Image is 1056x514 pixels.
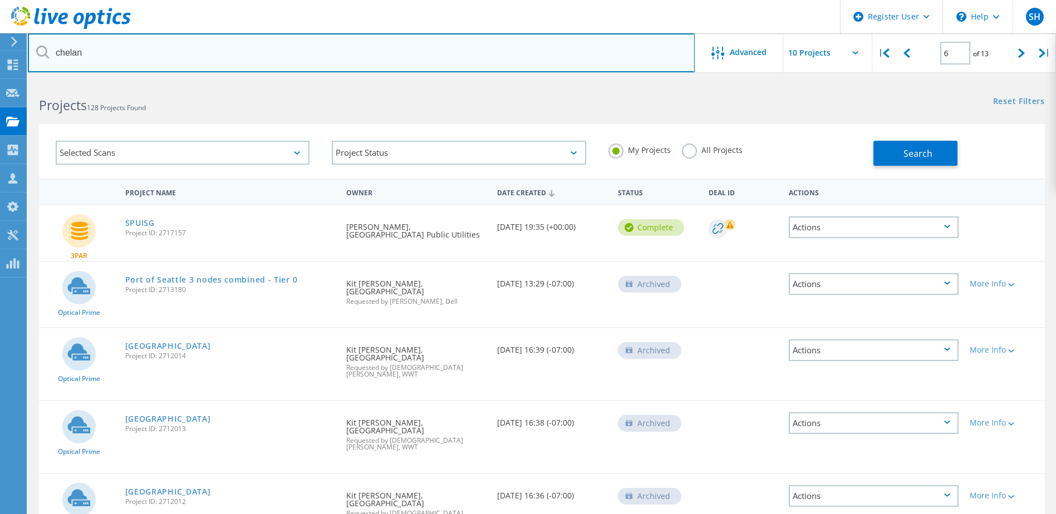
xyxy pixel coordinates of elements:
div: Archived [618,415,681,432]
div: [DATE] 16:36 (-07:00) [492,474,612,511]
a: [GEOGRAPHIC_DATA] [125,488,211,496]
div: | [872,33,895,73]
div: Owner [341,181,492,202]
span: SH [1029,12,1040,21]
div: [DATE] 16:38 (-07:00) [492,401,612,438]
button: Search [873,141,957,166]
div: More Info [970,346,1039,354]
a: [GEOGRAPHIC_DATA] [125,415,211,423]
div: Deal Id [703,181,784,202]
span: Project ID: 2712014 [125,353,336,359]
span: Requested by [DEMOGRAPHIC_DATA][PERSON_NAME], WWT [346,364,486,378]
span: Project ID: 2713180 [125,286,336,293]
label: My Projects [608,144,671,154]
div: Kit [PERSON_NAME], [GEOGRAPHIC_DATA] [341,401,492,462]
span: Project ID: 2712012 [125,498,336,505]
div: Actions [789,485,959,507]
input: Search projects by name, owner, ID, company, etc [28,33,695,72]
div: [DATE] 13:29 (-07:00) [492,262,612,299]
div: Project Status [332,141,586,165]
div: Actions [789,339,959,361]
span: Optical Prime [58,375,100,382]
span: Advanced [730,48,767,56]
span: Search [903,147,932,160]
a: Reset Filters [993,97,1045,107]
div: More Info [970,280,1039,288]
div: [DATE] 19:35 (+00:00) [492,205,612,242]
div: Archived [618,488,681,505]
div: Complete [618,219,684,236]
div: Archived [618,276,681,293]
a: Live Optics Dashboard [11,23,131,31]
div: [PERSON_NAME], [GEOGRAPHIC_DATA] Public Utilities [341,205,492,250]
div: | [1033,33,1056,73]
span: 128 Projects Found [87,103,146,112]
div: More Info [970,419,1039,427]
label: All Projects [682,144,743,154]
span: 3PAR [71,253,87,259]
div: Archived [618,342,681,359]
div: Actions [789,273,959,295]
div: Date Created [492,181,612,202]
div: Actions [783,181,964,202]
span: Requested by [PERSON_NAME], Dell [346,298,486,305]
div: Status [612,181,703,202]
b: Projects [39,96,87,114]
svg: \n [956,12,966,22]
span: of 13 [973,49,989,58]
div: Actions [789,412,959,434]
a: SPUISG [125,219,155,227]
div: Kit [PERSON_NAME], [GEOGRAPHIC_DATA] [341,262,492,316]
div: More Info [970,492,1039,500]
div: Actions [789,216,959,238]
span: Requested by [DEMOGRAPHIC_DATA][PERSON_NAME], WWT [346,437,486,451]
span: Project ID: 2712013 [125,426,336,432]
div: Selected Scans [56,141,310,165]
div: [DATE] 16:39 (-07:00) [492,328,612,365]
span: Project ID: 2717157 [125,230,336,236]
div: Project Name [120,181,341,202]
a: [GEOGRAPHIC_DATA] [125,342,211,350]
span: Optical Prime [58,309,100,316]
div: Kit [PERSON_NAME], [GEOGRAPHIC_DATA] [341,328,492,389]
span: Optical Prime [58,448,100,455]
a: Port of Seattle 3 nodes combined - Tier 0 [125,276,298,284]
